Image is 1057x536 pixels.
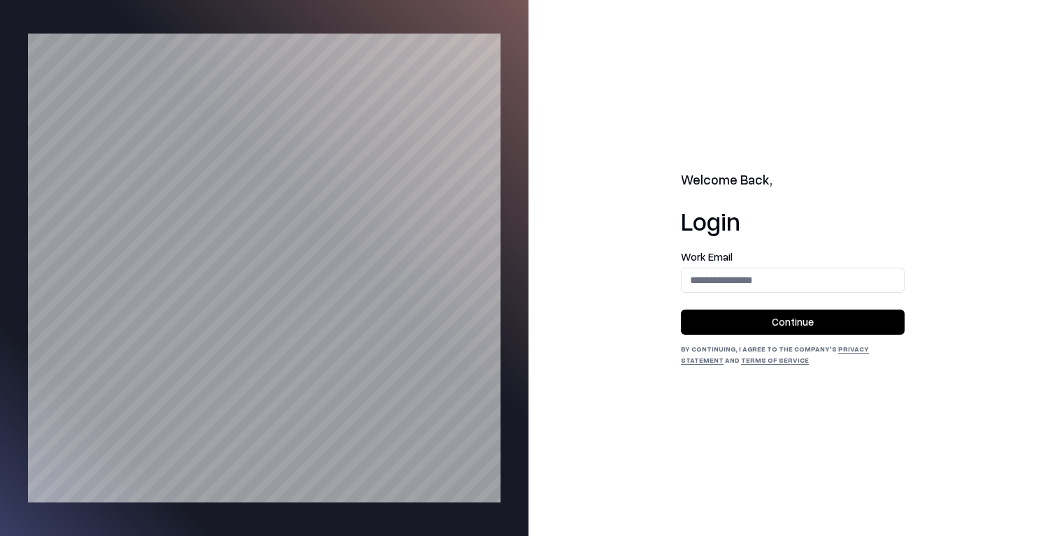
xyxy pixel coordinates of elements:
div: By continuing, I agree to the Company's and [681,343,905,365]
h1: Login [681,207,905,235]
button: Continue [681,310,905,335]
label: Work Email [681,252,905,262]
a: Terms of Service [741,356,809,364]
h2: Welcome Back, [681,171,905,190]
a: Privacy Statement [681,345,869,364]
